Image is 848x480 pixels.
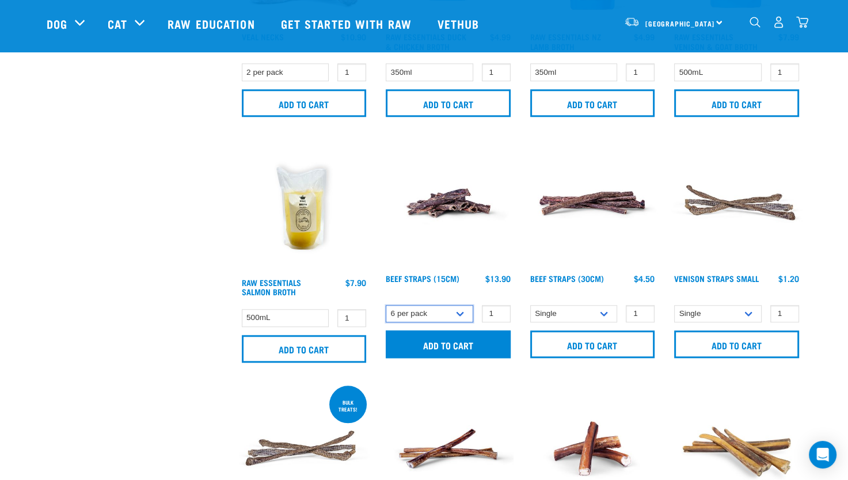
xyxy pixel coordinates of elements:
[530,330,655,358] input: Add to cart
[634,274,655,283] div: $4.50
[671,138,802,268] img: Venison Straps
[645,21,715,25] span: [GEOGRAPHIC_DATA]
[386,330,511,358] input: Add to cart
[770,63,799,81] input: 1
[626,63,655,81] input: 1
[750,17,760,28] img: home-icon-1@2x.png
[47,15,67,32] a: Dog
[383,138,514,268] img: Raw Essentials Beef Straps 15cm 6 Pack
[674,89,799,117] input: Add to cart
[386,89,511,117] input: Add to cart
[624,17,640,27] img: van-moving.png
[530,89,655,117] input: Add to cart
[674,330,799,358] input: Add to cart
[778,274,799,283] div: $1.20
[809,441,836,468] div: Open Intercom Messenger
[329,394,367,418] div: BULK TREATS!
[345,278,366,287] div: $7.90
[527,138,658,268] img: Raw Essentials Beef Straps 6 Pack
[770,305,799,323] input: 1
[426,1,494,47] a: Vethub
[242,335,367,363] input: Add to cart
[773,16,785,28] img: user.png
[239,138,370,272] img: Salmon Broth
[242,89,367,117] input: Add to cart
[242,280,301,294] a: Raw Essentials Salmon Broth
[626,305,655,323] input: 1
[337,309,366,327] input: 1
[108,15,127,32] a: Cat
[337,63,366,81] input: 1
[485,274,511,283] div: $13.90
[674,276,759,280] a: Venison Straps Small
[796,16,808,28] img: home-icon@2x.png
[386,276,459,280] a: Beef Straps (15cm)
[156,1,269,47] a: Raw Education
[482,305,511,323] input: 1
[482,63,511,81] input: 1
[530,276,604,280] a: Beef Straps (30cm)
[269,1,426,47] a: Get started with Raw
